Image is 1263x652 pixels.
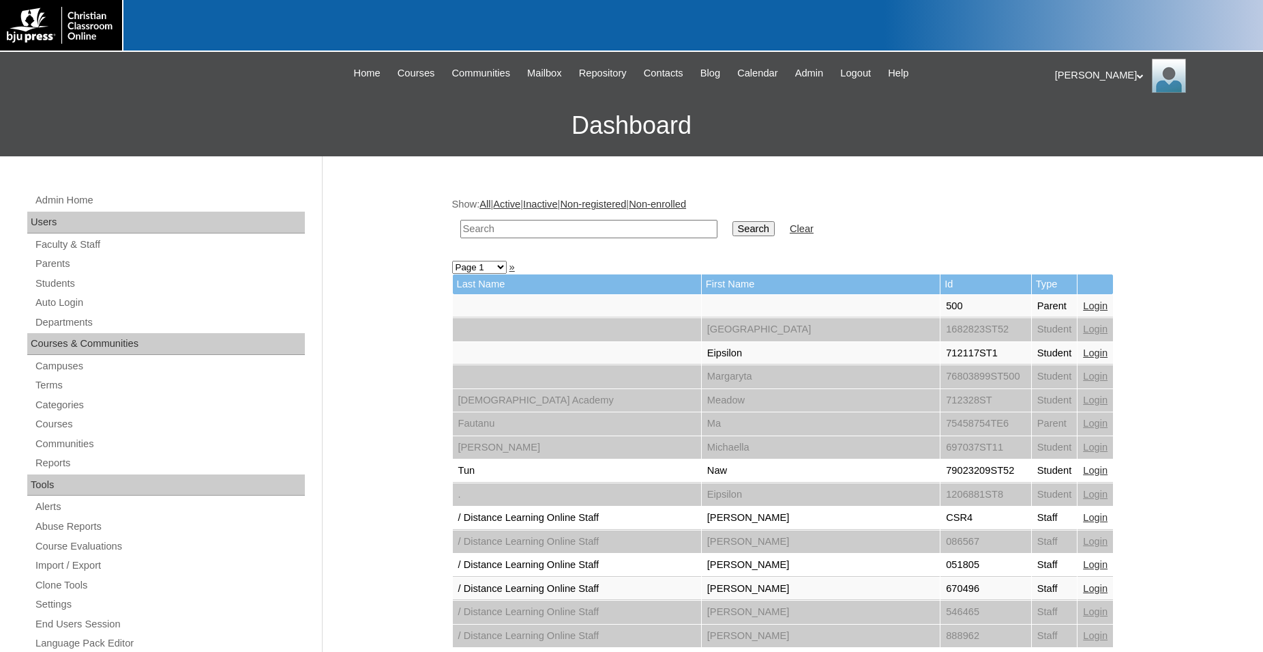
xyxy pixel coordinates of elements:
td: Student [1032,436,1078,459]
td: [PERSON_NAME] [702,530,940,554]
td: 670496 [940,578,1031,601]
td: Staff [1032,601,1078,624]
td: / Distance Learning Online Staff [453,530,701,554]
td: 75458754TE6 [940,412,1031,436]
td: Student [1032,389,1078,412]
a: Login [1083,536,1108,547]
a: Alerts [34,498,305,515]
a: Login [1083,489,1108,500]
a: Login [1083,300,1108,311]
a: End Users Session [34,616,305,633]
a: Auto Login [34,294,305,311]
td: [PERSON_NAME] [702,554,940,577]
td: / Distance Learning Online Staff [453,578,701,601]
a: Clear [790,223,814,234]
td: Ma [702,412,940,436]
a: Courses [34,416,305,433]
a: Active [493,199,520,210]
span: Calendar [737,66,777,81]
td: Michaella [702,436,940,459]
a: Reports [34,455,305,472]
td: 79023209ST52 [940,459,1031,483]
td: Meadow [702,389,940,412]
a: Help [881,66,915,81]
input: Search [732,221,775,236]
td: 712328ST [940,389,1031,412]
img: logo-white.png [7,7,115,44]
div: [PERSON_NAME] [1055,59,1249,93]
td: Staff [1032,578,1078,601]
td: 1206881ST8 [940,483,1031,507]
span: Logout [840,66,871,81]
span: Blog [700,66,720,81]
a: Login [1083,465,1108,476]
h3: Dashboard [7,95,1256,156]
a: Categories [34,397,305,414]
a: Course Evaluations [34,538,305,555]
a: Settings [34,596,305,613]
a: Blog [694,66,727,81]
a: Mailbox [520,66,569,81]
a: Logout [833,66,878,81]
td: Parent [1032,295,1078,318]
td: / Distance Learning Online Staff [453,554,701,577]
a: Faculty & Staff [34,236,305,253]
div: Courses & Communities [27,333,305,355]
td: Eipsilon [702,342,940,365]
td: 086567 [940,530,1031,554]
a: All [479,199,490,210]
td: [PERSON_NAME] [702,578,940,601]
span: Home [354,66,381,81]
span: Help [888,66,908,81]
td: Fautanu [453,412,701,436]
td: CSR4 [940,507,1031,530]
a: Login [1083,418,1108,429]
span: Courses [398,66,435,81]
td: Student [1032,318,1078,341]
td: 712117ST1 [940,342,1031,365]
a: Departments [34,314,305,331]
img: Jonelle Rodriguez [1152,59,1186,93]
td: Parent [1032,412,1078,436]
td: Naw [702,459,940,483]
input: Search [460,220,717,238]
a: Login [1083,348,1108,358]
td: First Name [702,274,940,294]
a: Non-enrolled [629,199,686,210]
td: [PERSON_NAME] [702,507,940,530]
div: Users [27,212,305,233]
a: Students [34,275,305,292]
a: Login [1083,559,1108,570]
td: [DEMOGRAPHIC_DATA] Academy [453,389,701,412]
td: 697037ST11 [940,436,1031,459]
div: Tools [27,474,305,496]
span: Mailbox [527,66,562,81]
td: Staff [1032,554,1078,577]
a: Clone Tools [34,577,305,594]
td: Staff [1032,625,1078,648]
a: Communities [445,66,517,81]
a: Repository [572,66,634,81]
td: 546465 [940,601,1031,624]
td: Student [1032,342,1078,365]
a: Login [1083,442,1108,453]
a: Login [1083,512,1108,523]
a: Admin Home [34,192,305,209]
a: Campuses [34,358,305,375]
td: Tun [453,459,701,483]
td: 888962 [940,625,1031,648]
td: Staff [1032,507,1078,530]
a: » [509,261,515,272]
a: Import / Export [34,557,305,574]
a: Calendar [730,66,784,81]
td: Last Name [453,274,701,294]
td: 051805 [940,554,1031,577]
a: Communities [34,436,305,453]
a: Login [1083,371,1108,382]
td: 76803899ST500 [940,365,1031,388]
td: Student [1032,459,1078,483]
td: [PERSON_NAME] [702,601,940,624]
a: Inactive [523,199,558,210]
a: Login [1083,324,1108,335]
a: Courses [391,66,442,81]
